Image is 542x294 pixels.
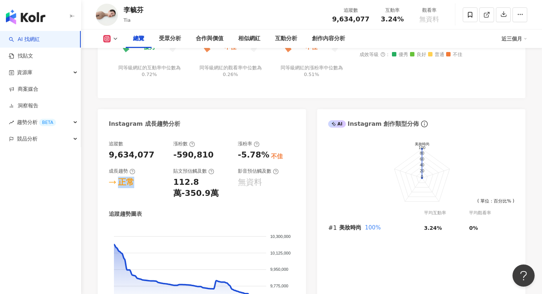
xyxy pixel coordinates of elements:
span: 0% [469,225,478,231]
span: 優秀 [392,52,408,58]
div: 漲粉數 [173,141,195,147]
text: 0 [421,174,423,179]
div: 近三個月 [501,33,527,45]
div: 互動率 [378,7,406,14]
div: -5.78% [238,149,269,161]
span: 普通 [428,52,444,58]
div: 追蹤趨勢圖表 [109,210,142,218]
div: 受眾分析 [159,34,181,43]
div: 合作與價值 [196,34,223,43]
div: Instagram 創作類型分佈 [328,120,419,128]
span: 美妝時尚 [339,224,361,231]
span: 9,634,077 [332,15,369,23]
span: 0.72% [142,72,157,77]
text: 80 [420,151,424,156]
tspan: 10,300,000 [270,234,291,239]
div: 漲粉率 [238,141,260,147]
div: 成長趨勢 [109,168,135,174]
text: 美妝時尚 [415,142,430,146]
a: 商案媒合 [9,86,38,93]
span: 3.24% [424,225,442,231]
span: Tia [124,17,131,23]
div: 平均互動率 [424,210,469,217]
span: 100% [365,224,381,231]
div: BETA [39,119,56,126]
tspan: 10,125,000 [270,251,291,255]
div: 追蹤數 [109,141,123,147]
span: 資源庫 [17,64,32,81]
span: rise [9,120,14,125]
span: 競品分析 [17,131,38,147]
iframe: Help Scout Beacon - Open [513,264,535,287]
div: 正常 [118,177,134,188]
span: 0.26% [223,72,238,77]
div: 觀看率 [415,7,443,14]
text: 20 [420,169,424,173]
span: info-circle [420,120,429,128]
span: 3.24% [381,15,404,23]
div: 112.8萬-350.9萬 [173,177,230,200]
div: 相似網紅 [238,34,260,43]
span: 0.51% [304,72,319,77]
div: 互動分析 [275,34,297,43]
a: searchAI 找網紅 [9,36,40,43]
span: 良好 [410,52,426,58]
tspan: 9,775,000 [270,284,288,288]
tspan: 9,950,000 [270,267,288,272]
div: -590,810 [173,149,213,161]
div: 無資料 [238,177,262,188]
text: 40 [420,163,424,167]
div: 同等級網紅的觀看率中位數為 [198,65,263,78]
img: KOL Avatar [96,4,118,26]
div: AI [328,120,346,128]
div: 李毓芬 [124,5,143,14]
a: 洞察報告 [9,102,38,110]
a: 找貼文 [9,52,33,60]
div: 成效等級 ： [359,52,514,58]
div: 9,634,077 [109,149,154,161]
div: #1 [328,223,339,232]
div: 影音預估觸及數 [238,168,279,174]
div: 創作內容分析 [312,34,345,43]
div: 同等級網紅的漲粉率中位數為 [279,65,344,78]
div: Instagram 成長趨勢分析 [109,120,180,128]
text: 100 [418,145,425,150]
div: 總覽 [133,34,144,43]
div: 不佳 [271,152,283,160]
div: 平均觀看率 [469,210,514,217]
img: logo [6,10,45,24]
div: 同等級網紅的互動率中位數為 [117,65,182,78]
span: 趨勢分析 [17,114,56,131]
div: 追蹤數 [332,7,369,14]
div: 貼文預估觸及數 [173,168,214,174]
span: 不佳 [446,52,462,58]
span: 無資料 [419,15,439,23]
text: 60 [420,157,424,162]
